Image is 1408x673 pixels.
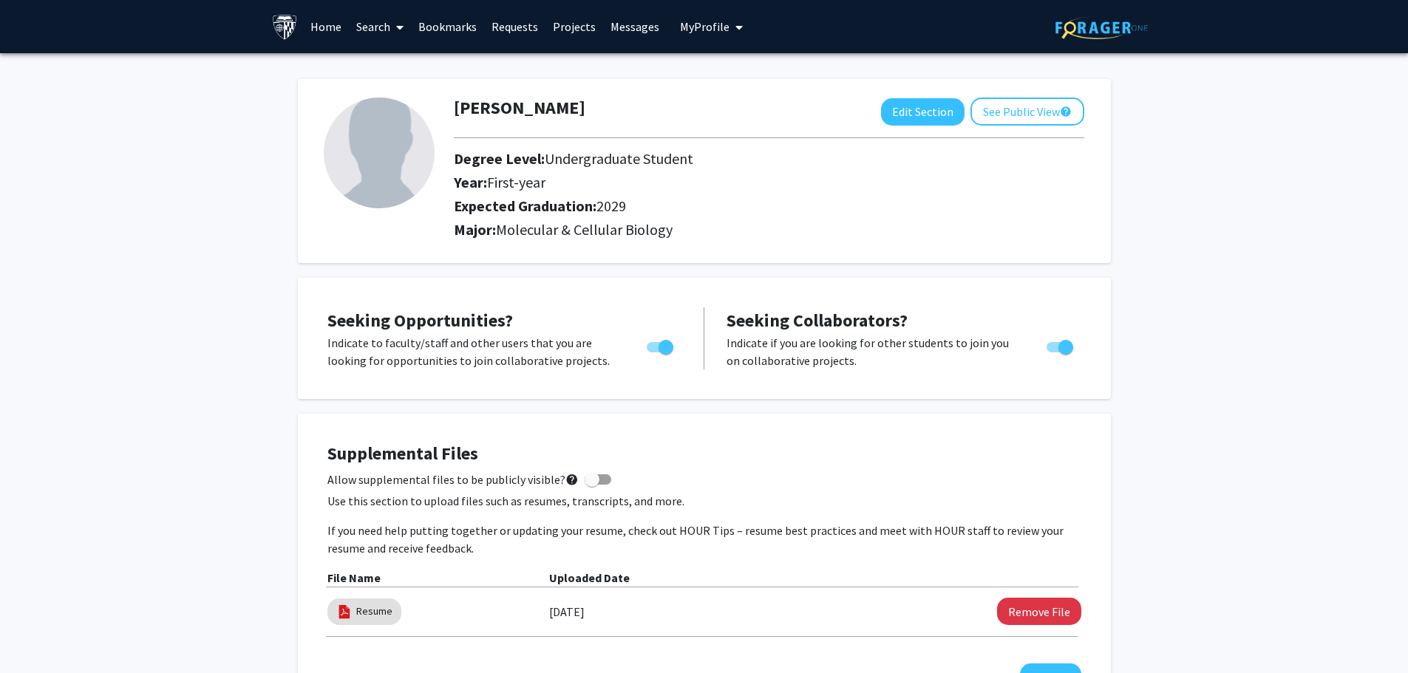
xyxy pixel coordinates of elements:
img: pdf_icon.png [336,604,353,620]
div: Toggle [641,334,681,356]
p: If you need help putting together or updating your resume, check out HOUR Tips – resume best prac... [327,522,1081,557]
b: File Name [327,570,381,585]
img: ForagerOne Logo [1055,16,1148,39]
a: Projects [545,1,603,52]
span: Seeking Opportunities? [327,309,513,332]
h4: Supplemental Files [327,443,1081,465]
span: Molecular & Cellular Biology [496,220,673,239]
a: Bookmarks [411,1,484,52]
a: Resume [356,604,392,619]
a: Home [303,1,349,52]
span: My Profile [680,19,729,34]
h2: Degree Level: [454,150,1001,168]
a: Requests [484,1,545,52]
span: First-year [487,173,545,191]
div: Toggle [1041,334,1081,356]
h2: Year: [454,174,1001,191]
span: 2029 [596,197,626,215]
button: See Public View [970,98,1084,126]
a: Messages [603,1,667,52]
p: Indicate if you are looking for other students to join you on collaborative projects. [727,334,1018,369]
p: Indicate to faculty/staff and other users that you are looking for opportunities to join collabor... [327,334,619,369]
h1: [PERSON_NAME] [454,98,585,119]
label: [DATE] [549,599,585,624]
button: Edit Section [881,98,965,126]
button: Remove Resume File [997,598,1081,625]
span: Undergraduate Student [545,149,693,168]
h2: Major: [454,221,1084,239]
h2: Expected Graduation: [454,197,1001,215]
iframe: Chat [11,607,63,662]
mat-icon: help [1060,103,1072,120]
mat-icon: help [565,471,579,488]
b: Uploaded Date [549,570,630,585]
span: Allow supplemental files to be publicly visible? [327,471,579,488]
p: Use this section to upload files such as resumes, transcripts, and more. [327,492,1081,510]
span: Seeking Collaborators? [727,309,908,332]
img: Profile Picture [324,98,435,208]
img: Johns Hopkins University Logo [272,14,298,40]
a: Search [349,1,411,52]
